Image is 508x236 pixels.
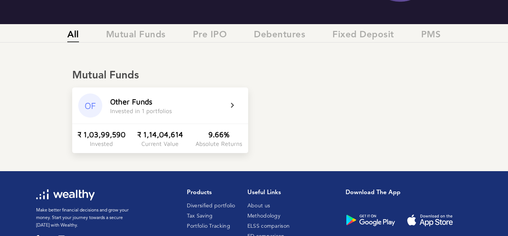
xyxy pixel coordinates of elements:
[78,93,102,118] div: OF
[137,130,183,139] div: ₹ 1,14,04,614
[36,189,94,201] img: wl-logo-white.svg
[421,30,441,42] span: PMS
[90,140,113,147] div: Invested
[193,30,227,42] span: Pre IPO
[187,224,230,229] a: Portfolio Tracking
[346,189,466,196] h1: Download the app
[187,203,235,208] a: Diversified portfolio
[187,189,235,196] h1: Products
[72,69,436,82] div: Mutual Funds
[141,140,179,147] div: Current Value
[106,30,166,42] span: Mutual Funds
[67,30,79,42] span: All
[247,224,290,229] a: ELSS comparison
[247,189,290,196] h1: Useful Links
[254,30,305,42] span: Debentures
[110,107,172,114] div: Invested in 1 portfolios
[110,97,152,106] div: Other Funds
[247,203,270,208] a: About us
[196,140,242,147] div: Absolute Returns
[247,213,280,219] a: Methodology
[332,30,394,42] span: Fixed Deposit
[187,213,212,219] a: Tax Saving
[208,130,229,139] div: 9.66%
[36,207,137,229] p: Make better financial decisions and grow your money. Start your journey towards a secure [DATE] w...
[77,130,126,139] div: ₹ 1,03,99,590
